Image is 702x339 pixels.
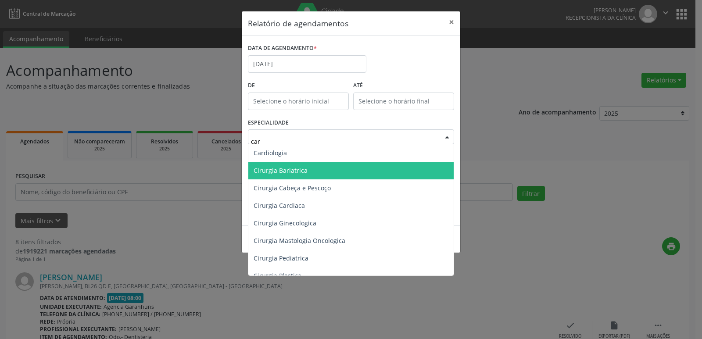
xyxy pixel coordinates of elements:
label: DATA DE AGENDAMENTO [248,42,317,55]
span: Cirurgia Ginecologica [254,219,316,227]
span: Cardiologia [254,149,287,157]
input: Selecione uma data ou intervalo [248,55,366,73]
label: ESPECIALIDADE [248,116,289,130]
span: Cirurgia Plastica [254,271,301,280]
span: Cirurgia Bariatrica [254,166,308,175]
input: Selecione o horário inicial [248,93,349,110]
h5: Relatório de agendamentos [248,18,348,29]
button: Close [443,11,460,33]
label: De [248,79,349,93]
label: ATÉ [353,79,454,93]
span: Cirurgia Pediatrica [254,254,308,262]
span: Cirurgia Cardiaca [254,201,305,210]
span: Cirurgia Cabeça e Pescoço [254,184,331,192]
input: Seleciona uma especialidade [251,132,436,150]
span: Cirurgia Mastologia Oncologica [254,236,345,245]
input: Selecione o horário final [353,93,454,110]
